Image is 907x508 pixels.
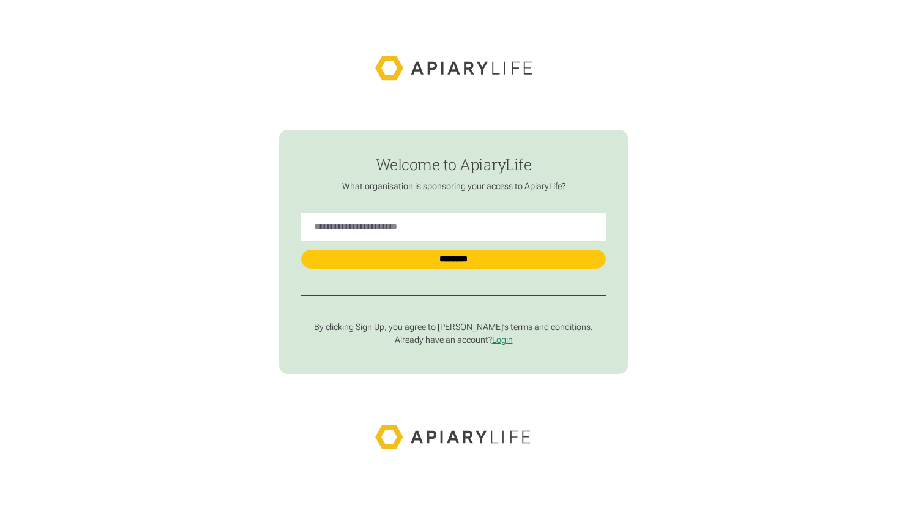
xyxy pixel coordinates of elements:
[301,322,606,333] p: By clicking Sign Up, you agree to [PERSON_NAME]’s terms and conditions.
[492,335,513,345] a: Login
[301,181,606,192] p: What organisation is sponsoring your access to ApiaryLife?
[301,156,606,173] h1: Welcome to ApiaryLife
[279,130,627,374] form: find-employer
[301,335,606,346] p: Already have an account?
